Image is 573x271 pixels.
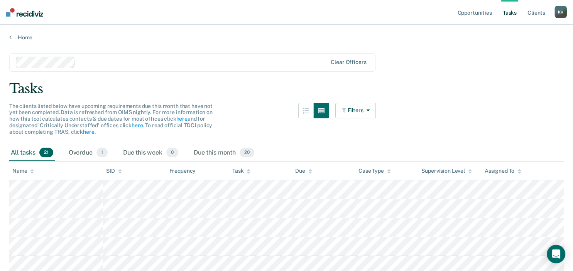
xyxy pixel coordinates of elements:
[12,168,34,174] div: Name
[192,145,256,162] div: Due this month20
[331,59,366,66] div: Clear officers
[67,145,109,162] div: Overdue1
[485,168,521,174] div: Assigned To
[122,145,180,162] div: Due this week0
[421,168,472,174] div: Supervision Level
[106,168,122,174] div: SID
[358,168,391,174] div: Case Type
[176,116,187,122] a: here
[232,168,250,174] div: Task
[554,6,567,18] button: KK
[9,81,564,97] div: Tasks
[132,122,143,128] a: here
[9,103,213,135] span: The clients listed below have upcoming requirements due this month that have not yet been complet...
[335,103,376,118] button: Filters
[554,6,567,18] div: K K
[166,148,178,158] span: 0
[9,34,564,41] a: Home
[39,148,53,158] span: 21
[547,245,565,263] div: Open Intercom Messenger
[96,148,108,158] span: 1
[240,148,254,158] span: 20
[9,145,55,162] div: All tasks21
[169,168,196,174] div: Frequency
[295,168,312,174] div: Due
[6,8,43,17] img: Recidiviz
[83,129,94,135] a: here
